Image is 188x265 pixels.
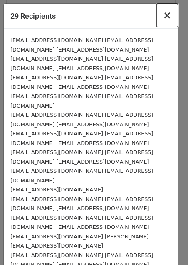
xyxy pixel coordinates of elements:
[10,196,153,212] small: [EMAIL_ADDRESS][DOMAIN_NAME] [EMAIL_ADDRESS][DOMAIN_NAME] [EMAIL_ADDRESS][DOMAIN_NAME]
[10,10,56,22] h5: 29 Recipients
[10,168,153,184] small: [EMAIL_ADDRESS][DOMAIN_NAME] [EMAIL_ADDRESS][DOMAIN_NAME]
[10,149,153,165] small: [EMAIL_ADDRESS][DOMAIN_NAME] [EMAIL_ADDRESS][DOMAIN_NAME] [EMAIL_ADDRESS][DOMAIN_NAME]
[10,112,153,128] small: [EMAIL_ADDRESS][DOMAIN_NAME] [EMAIL_ADDRESS][DOMAIN_NAME] [EMAIL_ADDRESS][DOMAIN_NAME]
[163,10,171,21] span: ×
[10,74,153,90] small: [EMAIL_ADDRESS][DOMAIN_NAME] [EMAIL_ADDRESS][DOMAIN_NAME] [EMAIL_ADDRESS][DOMAIN_NAME]
[10,130,153,146] small: [EMAIL_ADDRESS][DOMAIN_NAME] [EMAIL_ADDRESS][DOMAIN_NAME] [EMAIL_ADDRESS][DOMAIN_NAME]
[10,215,153,249] small: [EMAIL_ADDRESS][DOMAIN_NAME] [EMAIL_ADDRESS][DOMAIN_NAME] [EMAIL_ADDRESS][DOMAIN_NAME] [EMAIL_ADD...
[10,56,153,71] small: [EMAIL_ADDRESS][DOMAIN_NAME] [EMAIL_ADDRESS][DOMAIN_NAME] [EMAIL_ADDRESS][DOMAIN_NAME]
[10,93,153,109] small: [EMAIL_ADDRESS][DOMAIN_NAME] [EMAIL_ADDRESS][DOMAIN_NAME]
[10,186,103,193] small: [EMAIL_ADDRESS][DOMAIN_NAME]
[10,37,153,53] small: [EMAIL_ADDRESS][DOMAIN_NAME] [EMAIL_ADDRESS][DOMAIN_NAME] [EMAIL_ADDRESS][DOMAIN_NAME]
[146,225,188,265] iframe: Chat Widget
[156,4,178,27] button: Close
